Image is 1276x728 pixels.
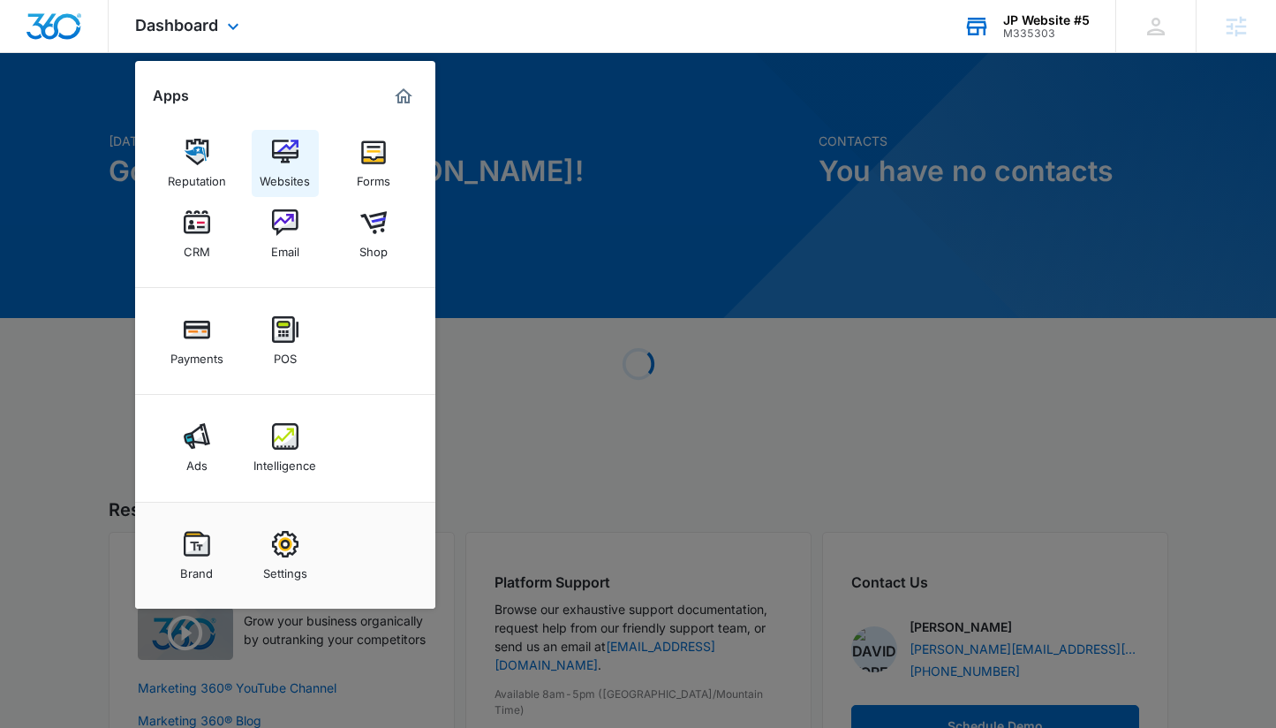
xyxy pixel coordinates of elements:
div: Intelligence [253,450,316,473]
a: Settings [252,522,319,589]
div: Reputation [168,165,226,188]
span: Dashboard [135,16,218,34]
div: Websites [260,165,310,188]
a: Ads [163,414,230,482]
a: Email [252,201,319,268]
div: POS [274,343,297,366]
a: Payments [163,307,230,375]
a: POS [252,307,319,375]
div: Shop [359,236,388,259]
div: Forms [357,165,390,188]
div: Payments [170,343,223,366]
div: account name [1003,13,1090,27]
div: account id [1003,27,1090,40]
a: Websites [252,130,319,197]
a: Forms [340,130,407,197]
a: Marketing 360® Dashboard [389,82,418,110]
div: Brand [180,557,213,580]
a: Shop [340,201,407,268]
a: CRM [163,201,230,268]
div: Settings [263,557,307,580]
div: CRM [184,236,210,259]
div: Email [271,236,299,259]
h2: Apps [153,87,189,104]
a: Brand [163,522,230,589]
div: Ads [186,450,208,473]
a: Reputation [163,130,230,197]
a: Intelligence [252,414,319,482]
